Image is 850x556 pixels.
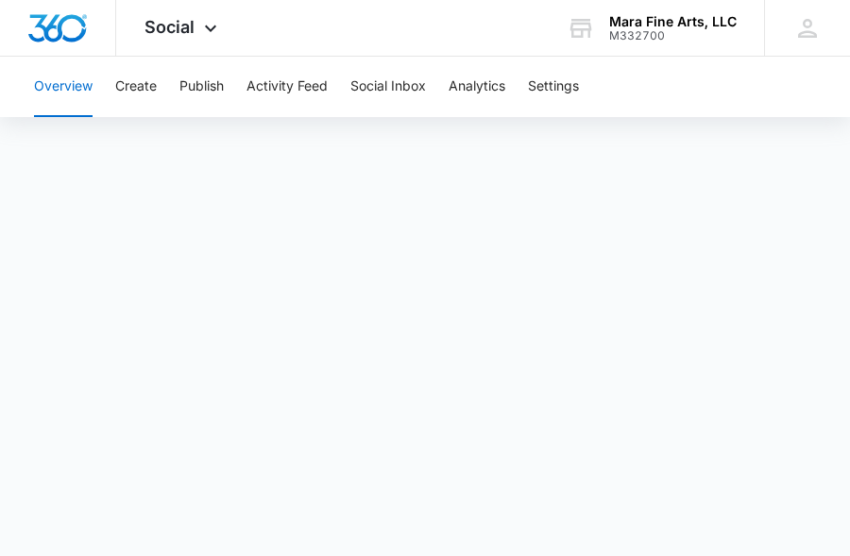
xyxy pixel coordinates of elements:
[246,57,328,117] button: Activity Feed
[350,57,426,117] button: Social Inbox
[144,17,195,37] span: Social
[528,57,579,117] button: Settings
[609,29,737,42] div: account id
[179,57,224,117] button: Publish
[449,57,505,117] button: Analytics
[34,57,93,117] button: Overview
[115,57,157,117] button: Create
[609,14,737,29] div: account name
